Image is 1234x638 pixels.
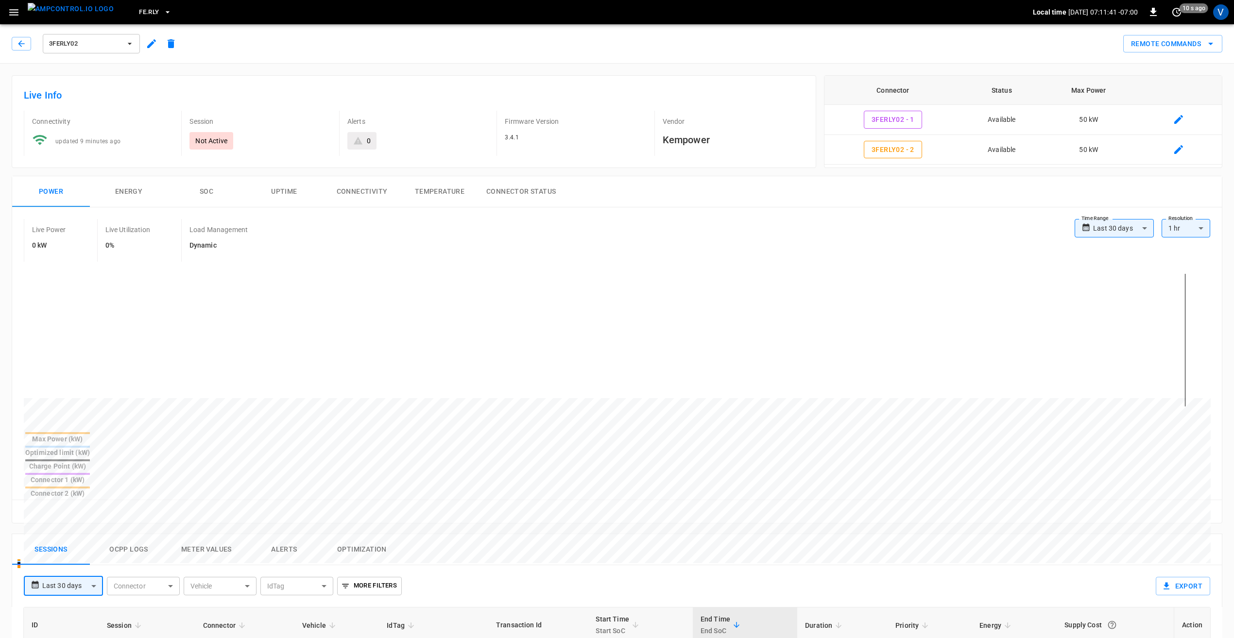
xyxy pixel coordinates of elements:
[107,620,144,631] span: Session
[824,76,1222,165] table: connector table
[596,625,629,637] p: Start SoC
[1213,4,1229,20] div: profile-icon
[701,613,743,637] span: End TimeEnd SoC
[505,117,646,126] p: Firmware Version
[195,136,227,146] p: Not Active
[189,240,248,251] h6: Dynamic
[961,76,1042,105] th: Status
[479,176,564,207] button: Connector Status
[105,240,150,251] h6: 0%
[189,117,331,126] p: Session
[1123,35,1222,53] div: remote commands options
[32,117,173,126] p: Connectivity
[1042,105,1135,135] td: 50 kW
[12,176,90,207] button: Power
[28,3,114,15] img: ampcontrol.io logo
[1093,219,1154,237] div: Last 30 days
[323,534,401,565] button: Optimization
[805,620,845,631] span: Duration
[387,620,417,631] span: IdTag
[1180,3,1208,13] span: 10 s ago
[1103,616,1121,634] button: The cost of your charging session based on your supply rates
[55,138,120,145] span: updated 9 minutes ago
[49,38,121,50] span: 3FERLY02
[139,7,159,18] span: FE.RLY
[1081,215,1109,222] label: Time Range
[203,620,248,631] span: Connector
[302,620,339,631] span: Vehicle
[168,534,245,565] button: Meter Values
[1042,135,1135,165] td: 50 kW
[1123,35,1222,53] button: Remote Commands
[663,132,804,148] h6: Kempower
[90,534,168,565] button: Ocpp logs
[168,176,245,207] button: SOC
[32,225,66,235] p: Live Power
[42,577,103,595] div: Last 30 days
[864,111,922,129] button: 3FERLY02 - 1
[979,620,1014,631] span: Energy
[1168,215,1193,222] label: Resolution
[596,613,629,637] div: Start Time
[663,117,804,126] p: Vendor
[90,176,168,207] button: Energy
[32,240,66,251] h6: 0 kW
[323,176,401,207] button: Connectivity
[1162,219,1210,237] div: 1 hr
[24,87,804,103] h6: Live Info
[245,534,323,565] button: Alerts
[1156,577,1210,595] button: Export
[1068,7,1138,17] p: [DATE] 07:11:41 -07:00
[864,141,922,159] button: 3FERLY02 - 2
[337,577,402,595] button: More Filters
[596,613,642,637] span: Start TimeStart SoC
[961,105,1042,135] td: Available
[824,76,961,105] th: Connector
[895,620,931,631] span: Priority
[505,134,519,141] span: 3.4.1
[401,176,479,207] button: Temperature
[245,176,323,207] button: Uptime
[367,136,371,146] div: 0
[135,3,175,22] button: FE.RLY
[105,225,150,235] p: Live Utilization
[701,613,730,637] div: End Time
[1033,7,1066,17] p: Local time
[1064,616,1166,634] div: Supply Cost
[701,625,730,637] p: End SoC
[43,34,140,53] button: 3FERLY02
[961,135,1042,165] td: Available
[1042,76,1135,105] th: Max Power
[12,534,90,565] button: Sessions
[189,225,248,235] p: Load Management
[347,117,489,126] p: Alerts
[1169,4,1184,20] button: set refresh interval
